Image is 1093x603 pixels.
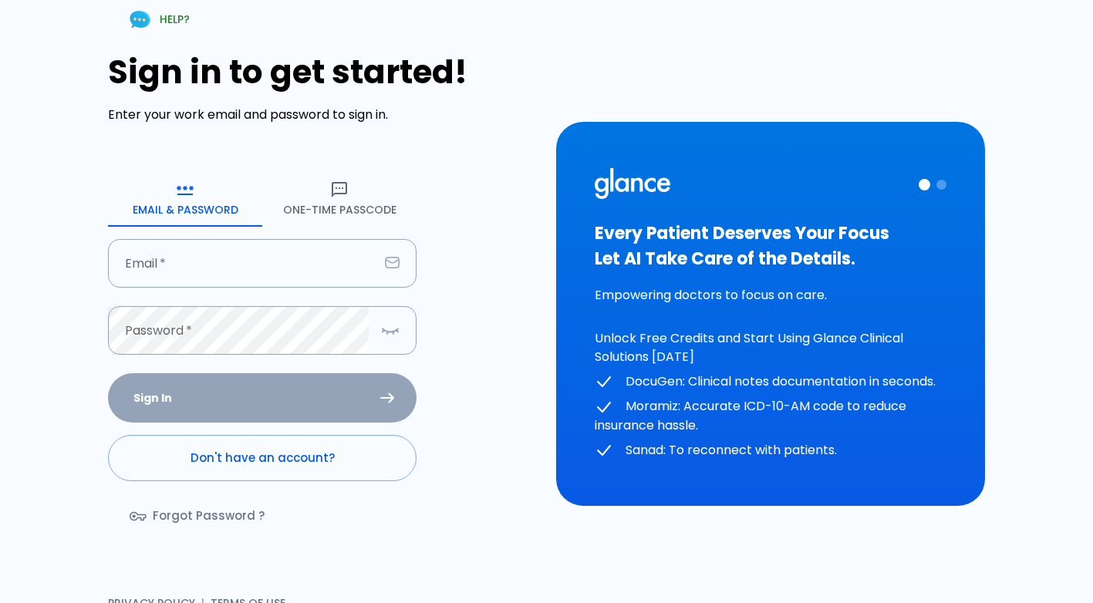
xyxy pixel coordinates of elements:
[108,239,379,288] input: dr.ahmed@clinic.com
[108,106,537,124] p: Enter your work email and password to sign in.
[595,286,946,305] p: Empowering doctors to focus on care.
[108,494,289,538] a: Forgot Password ?
[595,372,946,392] p: DocuGen: Clinical notes documentation in seconds.
[108,53,537,91] h1: Sign in to get started!
[262,171,417,227] button: One-Time Passcode
[595,397,946,435] p: Moramiz: Accurate ICD-10-AM code to reduce insurance hassle.
[108,435,417,481] a: Don't have an account?
[595,221,946,271] h3: Every Patient Deserves Your Focus Let AI Take Care of the Details.
[595,441,946,460] p: Sanad: To reconnect with patients.
[108,171,262,227] button: Email & Password
[127,6,153,33] img: Chat Support
[595,329,946,366] p: Unlock Free Credits and Start Using Glance Clinical Solutions [DATE]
